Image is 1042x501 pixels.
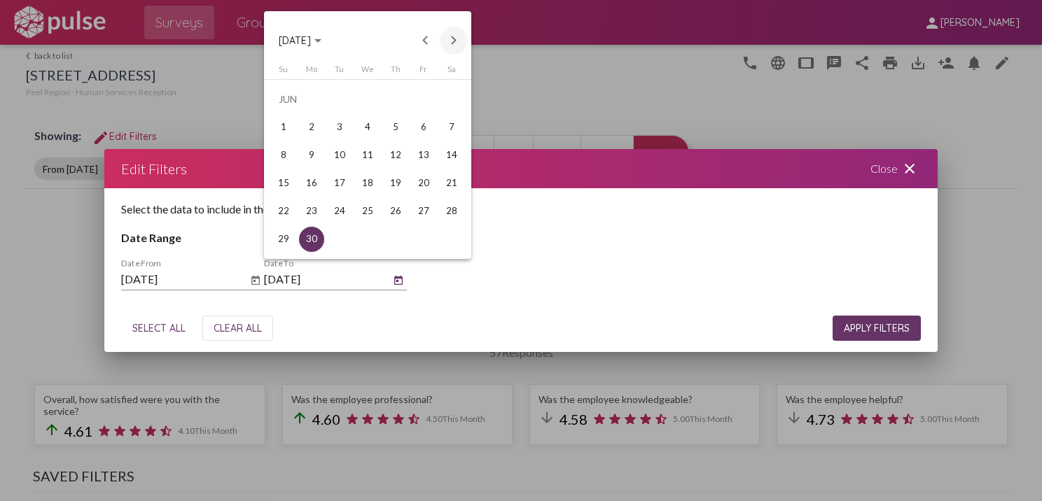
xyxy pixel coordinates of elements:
[354,197,382,225] td: June 25, 2025
[410,169,438,197] td: June 20, 2025
[439,143,464,168] div: 14
[410,141,438,169] td: June 13, 2025
[438,141,466,169] td: June 14, 2025
[439,171,464,196] div: 21
[327,171,352,196] div: 17
[438,64,466,79] th: Saturday
[298,64,326,79] th: Monday
[268,27,333,55] button: Choose month and year
[382,64,410,79] th: Thursday
[438,113,466,141] td: June 7, 2025
[299,171,324,196] div: 16
[270,113,298,141] td: June 1, 2025
[354,169,382,197] td: June 18, 2025
[410,197,438,225] td: June 27, 2025
[326,64,354,79] th: Tuesday
[298,141,326,169] td: June 9, 2025
[411,115,436,140] div: 6
[383,143,408,168] div: 12
[271,115,296,140] div: 1
[355,171,380,196] div: 18
[382,141,410,169] td: June 12, 2025
[271,199,296,224] div: 22
[299,227,324,252] div: 30
[411,171,436,196] div: 20
[270,85,466,113] td: JUN
[354,113,382,141] td: June 4, 2025
[326,113,354,141] td: June 3, 2025
[411,143,436,168] div: 13
[298,225,326,253] td: June 30, 2025
[439,199,464,224] div: 28
[326,169,354,197] td: June 17, 2025
[410,113,438,141] td: June 6, 2025
[440,27,468,55] button: Next month
[438,169,466,197] td: June 21, 2025
[439,115,464,140] div: 7
[270,141,298,169] td: June 8, 2025
[270,197,298,225] td: June 22, 2025
[354,64,382,79] th: Wednesday
[411,199,436,224] div: 27
[383,115,408,140] div: 5
[327,143,352,168] div: 10
[299,199,324,224] div: 23
[383,199,408,224] div: 26
[298,169,326,197] td: June 16, 2025
[298,113,326,141] td: June 2, 2025
[438,197,466,225] td: June 28, 2025
[298,197,326,225] td: June 23, 2025
[355,115,380,140] div: 4
[355,143,380,168] div: 11
[327,115,352,140] div: 3
[271,143,296,168] div: 8
[270,169,298,197] td: June 15, 2025
[299,115,324,140] div: 2
[326,197,354,225] td: June 24, 2025
[326,141,354,169] td: June 10, 2025
[270,64,298,79] th: Sunday
[279,35,311,48] span: [DATE]
[271,227,296,252] div: 29
[382,197,410,225] td: June 26, 2025
[270,225,298,253] td: June 29, 2025
[354,141,382,169] td: June 11, 2025
[383,171,408,196] div: 19
[382,169,410,197] td: June 19, 2025
[299,143,324,168] div: 9
[327,199,352,224] div: 24
[412,27,440,55] button: Previous month
[382,113,410,141] td: June 5, 2025
[271,171,296,196] div: 15
[410,64,438,79] th: Friday
[355,199,380,224] div: 25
